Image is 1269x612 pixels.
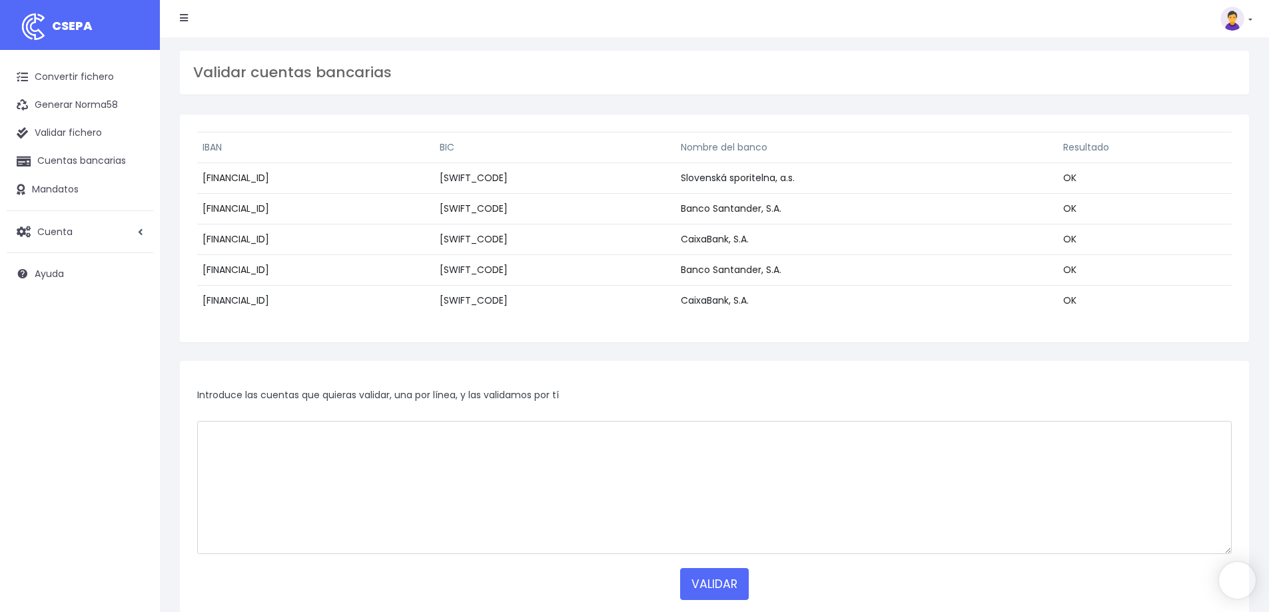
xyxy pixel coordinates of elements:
[37,224,73,238] span: Cuenta
[434,133,675,163] th: BIC
[7,218,153,246] a: Cuenta
[434,255,675,286] td: [SWIFT_CODE]
[197,388,559,402] span: Introduce las cuentas que quieras validar, una por línea, y las validamos por tí
[7,63,153,91] a: Convertir fichero
[675,286,1058,316] td: CaixaBank, S.A.
[434,194,675,224] td: [SWIFT_CODE]
[35,267,64,280] span: Ayuda
[7,147,153,175] a: Cuentas bancarias
[675,194,1058,224] td: Banco Santander, S.A.
[1058,224,1232,255] td: OK
[675,255,1058,286] td: Banco Santander, S.A.
[1058,163,1232,194] td: OK
[434,163,675,194] td: [SWIFT_CODE]
[7,119,153,147] a: Validar fichero
[197,163,434,194] td: [FINANCIAL_ID]
[434,224,675,255] td: [SWIFT_CODE]
[7,260,153,288] a: Ayuda
[17,10,50,43] img: logo
[7,176,153,204] a: Mandatos
[1220,7,1244,31] img: profile
[680,568,749,600] button: VALIDAR
[1058,194,1232,224] td: OK
[675,224,1058,255] td: CaixaBank, S.A.
[675,163,1058,194] td: Slovenská sporitelna, a.s.
[1058,255,1232,286] td: OK
[197,224,434,255] td: [FINANCIAL_ID]
[7,91,153,119] a: Generar Norma58
[197,286,434,316] td: [FINANCIAL_ID]
[434,286,675,316] td: [SWIFT_CODE]
[675,133,1058,163] th: Nombre del banco
[1058,286,1232,316] td: OK
[197,133,434,163] th: IBAN
[193,64,1236,81] h3: Validar cuentas bancarias
[52,17,93,34] span: CSEPA
[197,194,434,224] td: [FINANCIAL_ID]
[197,255,434,286] td: [FINANCIAL_ID]
[1058,133,1232,163] th: Resultado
